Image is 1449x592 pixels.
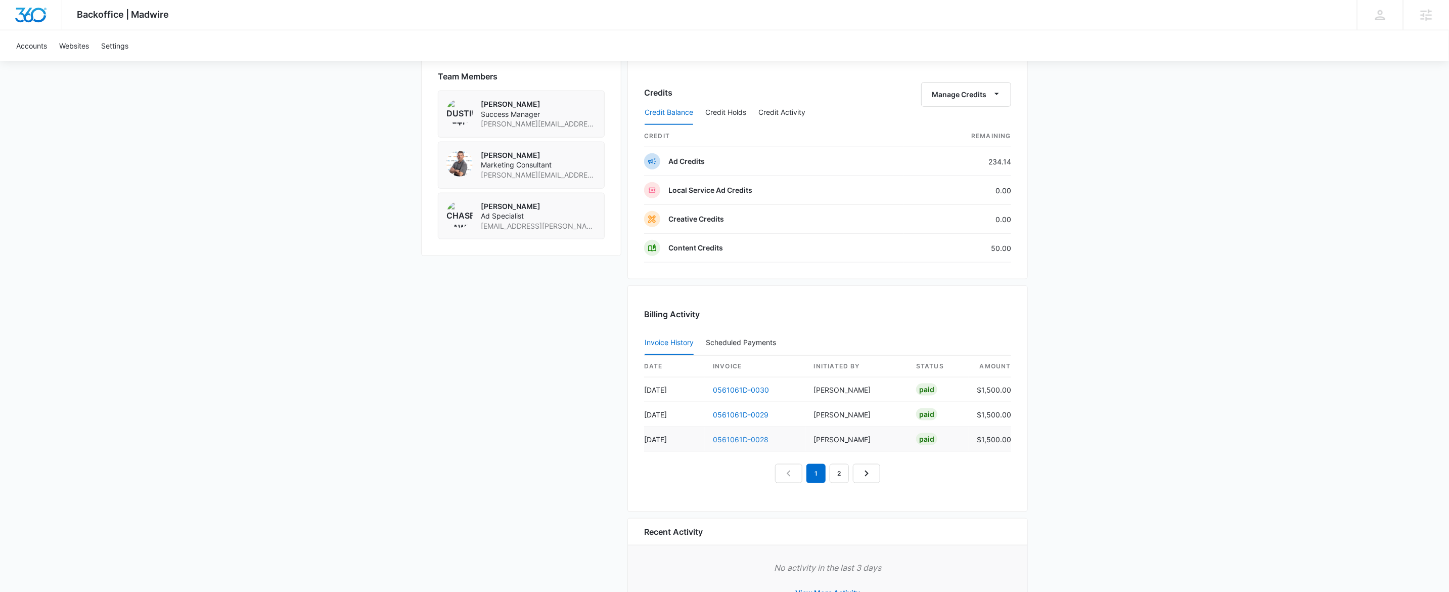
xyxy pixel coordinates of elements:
[916,384,937,396] div: Paid
[644,308,1011,320] h3: Billing Activity
[645,331,694,355] button: Invoice History
[904,125,1011,147] th: Remaining
[916,433,937,445] div: Paid
[904,176,1011,205] td: 0.00
[830,464,849,483] a: Page 2
[904,234,1011,263] td: 50.00
[77,9,169,20] span: Backoffice | Madwire
[969,377,1011,402] td: $1,500.00
[713,386,769,394] a: 0561061D-0030
[668,243,723,253] p: Content Credits
[481,109,596,119] span: Success Manager
[481,160,596,170] span: Marketing Consultant
[438,70,497,82] span: Team Members
[481,211,596,221] span: Ad Specialist
[908,356,969,377] th: status
[713,410,768,419] a: 0561061D-0029
[645,101,693,125] button: Credit Balance
[758,101,805,125] button: Credit Activity
[668,156,705,166] p: Ad Credits
[713,435,768,444] a: 0561061D-0028
[644,562,1011,574] p: No activity in the last 3 days
[644,356,705,377] th: date
[806,464,826,483] em: 1
[446,150,473,177] img: Shawn Zick
[481,221,596,231] span: [EMAIL_ADDRESS][PERSON_NAME][DOMAIN_NAME]
[921,82,1011,107] button: Manage Credits
[10,30,53,61] a: Accounts
[806,427,908,452] td: [PERSON_NAME]
[806,377,908,402] td: [PERSON_NAME]
[853,464,880,483] a: Next Page
[644,87,672,99] h3: Credits
[481,119,596,129] span: [PERSON_NAME][EMAIL_ADDRESS][PERSON_NAME][DOMAIN_NAME]
[446,201,473,228] img: Chase Hawkinson
[775,464,880,483] nav: Pagination
[904,205,1011,234] td: 0.00
[668,214,724,224] p: Creative Credits
[644,402,705,427] td: [DATE]
[806,402,908,427] td: [PERSON_NAME]
[705,356,806,377] th: invoice
[644,377,705,402] td: [DATE]
[904,147,1011,176] td: 234.14
[644,526,703,538] h6: Recent Activity
[644,427,705,452] td: [DATE]
[706,339,780,346] div: Scheduled Payments
[969,356,1011,377] th: amount
[705,101,746,125] button: Credit Holds
[916,408,937,420] div: Paid
[95,30,134,61] a: Settings
[481,201,596,212] p: [PERSON_NAME]
[969,402,1011,427] td: $1,500.00
[446,99,473,125] img: Dustin Bethel
[668,185,752,195] p: Local Service Ad Credits
[481,150,596,160] p: [PERSON_NAME]
[53,30,95,61] a: Websites
[644,125,904,147] th: credit
[481,99,596,109] p: [PERSON_NAME]
[969,427,1011,452] td: $1,500.00
[481,170,596,180] span: [PERSON_NAME][EMAIL_ADDRESS][PERSON_NAME][DOMAIN_NAME]
[806,356,908,377] th: Initiated By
